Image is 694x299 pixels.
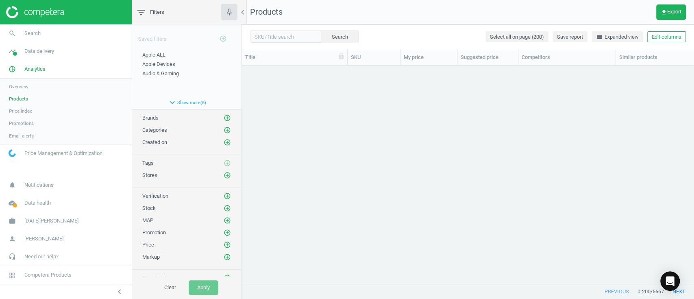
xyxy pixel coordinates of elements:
button: add_circle_outline [223,204,231,212]
span: [PERSON_NAME] [24,235,63,242]
button: expand_moreShow more(6) [132,96,241,109]
span: Email alerts [9,133,34,139]
i: work [4,213,20,229]
button: add_circle_outline [223,229,231,237]
i: filter_list [136,7,146,17]
i: search [4,26,20,41]
button: chevron_left [109,286,130,297]
button: add_circle_outline [223,216,231,225]
img: wGWNvw8QSZomAAAAABJRU5ErkJggg== [9,149,16,157]
span: Filters [150,9,164,16]
span: / 5667 [650,288,664,295]
i: notifications [4,177,20,193]
i: add_circle_outline [224,253,231,261]
button: get_appExport [656,4,686,20]
button: add_circle_outline [223,159,231,167]
span: Notifications [24,181,54,189]
span: Tags [142,160,154,166]
button: add_circle_outline [215,31,231,47]
span: Categories [142,127,167,133]
span: Search [24,30,41,37]
i: add_circle_outline [224,229,231,236]
div: grid [242,65,694,275]
span: Apple Devices [142,61,175,67]
i: add_circle_outline [224,192,231,200]
i: headset_mic [4,249,20,264]
span: 0 - 200 [637,288,650,295]
div: Title [245,54,344,61]
span: Analytics [24,65,46,73]
span: Price [142,242,154,248]
i: get_app [661,9,667,15]
button: add_circle_outline [223,192,231,200]
span: Products [9,96,28,102]
i: add_circle_outline [220,35,227,42]
i: add_circle_outline [224,114,231,122]
div: Competitors [522,54,612,61]
button: add_circle_outline [223,138,231,146]
div: My price [404,54,454,61]
div: SKU [351,54,397,61]
button: horizontal_splitExpanded view [592,31,643,43]
i: add_circle_outline [224,217,231,224]
div: Suggested price [461,54,515,61]
button: previous [596,284,637,299]
span: Markup [142,254,160,260]
div: Saved filters [132,24,241,47]
span: MAP [142,217,153,223]
span: Price index [9,108,32,114]
i: horizontal_split [596,34,603,40]
span: Overview [9,83,28,90]
i: add_circle_outline [224,274,231,282]
input: SKU/Title search [250,31,321,43]
button: add_circle_outline [223,171,231,179]
span: Price Management & Optimization [24,150,102,157]
span: Export [661,9,681,15]
button: Search [321,31,359,43]
button: add_circle_outline [223,253,231,261]
span: Promotion [142,229,166,236]
img: ajHJNr6hYgQAAAAASUVORK5CYII= [6,6,64,18]
i: timeline [4,44,20,59]
i: add_circle_outline [224,139,231,146]
i: person [4,231,20,247]
button: add_circle_outline [223,114,231,122]
span: Need our help? [24,253,59,260]
span: Competera Products [24,271,72,279]
i: chevron_left [115,287,124,297]
button: Edit columns [647,31,686,43]
button: add_circle_outline [223,274,231,282]
span: Verification [142,193,168,199]
span: Promotions [9,120,34,127]
i: pie_chart_outlined [4,61,20,77]
span: Opportunity [142,275,169,281]
span: Created on [142,139,167,145]
i: add_circle_outline [224,205,231,212]
span: Audio & Gaming [142,70,179,76]
i: chevron_left [238,7,248,17]
div: Open Intercom Messenger [660,271,680,291]
button: Select all on page (200) [485,31,548,43]
button: add_circle_outline [223,241,231,249]
i: expand_more [168,98,177,107]
i: add_circle_outline [224,172,231,179]
span: Apple ALL [142,52,165,58]
span: Brands [142,115,159,121]
span: Stock [142,205,156,211]
i: add_circle_outline [224,127,231,134]
span: Expanded view [596,33,639,41]
button: Save report [553,31,587,43]
span: Products [250,7,283,17]
span: Data health [24,199,51,207]
button: next [664,284,694,299]
i: add_circle_outline [224,159,231,167]
span: Save report [557,33,583,41]
span: Data delivery [24,48,54,55]
i: cloud_done [4,195,20,211]
span: Select all on page (200) [490,33,544,41]
button: Clear [156,280,185,295]
button: Apply [189,280,218,295]
i: add_circle_outline [224,241,231,249]
button: add_circle_outline [223,126,231,134]
span: [DATE][PERSON_NAME] [24,217,78,225]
